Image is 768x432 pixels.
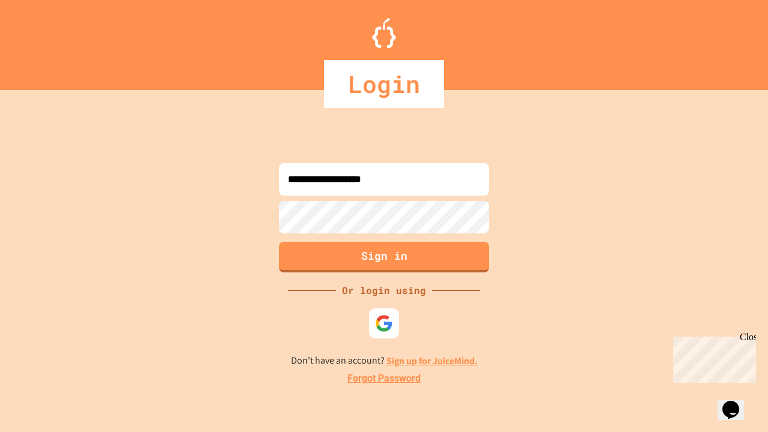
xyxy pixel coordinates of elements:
div: Or login using [336,283,432,298]
iframe: chat widget [718,384,756,420]
img: google-icon.svg [375,314,393,332]
img: Logo.svg [372,18,396,48]
div: Chat with us now!Close [5,5,83,76]
iframe: chat widget [668,332,756,383]
div: Login [324,60,444,108]
a: Forgot Password [347,371,421,386]
p: Don't have an account? [291,353,478,368]
a: Sign up for JuiceMind. [386,355,478,367]
button: Sign in [279,242,489,272]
